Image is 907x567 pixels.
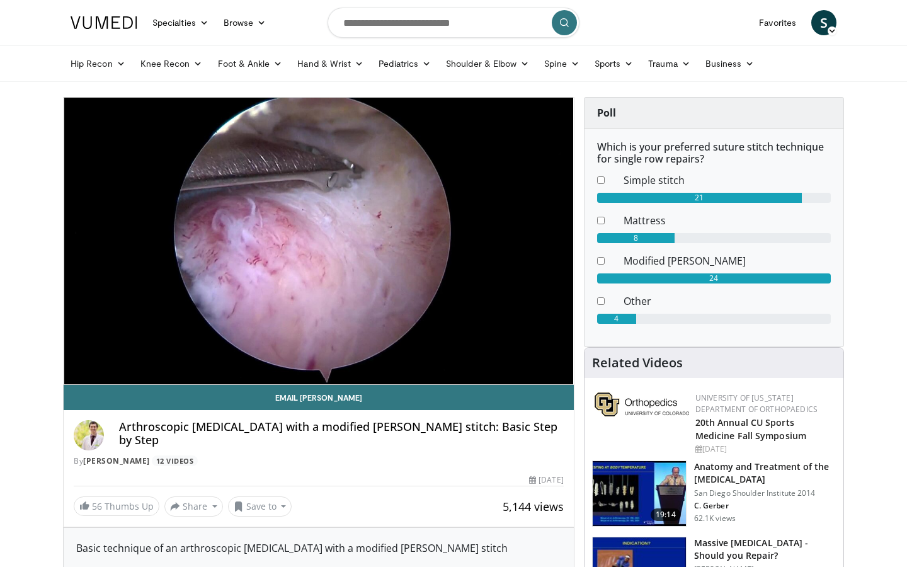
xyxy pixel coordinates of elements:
[597,193,802,203] div: 21
[64,385,574,410] a: Email [PERSON_NAME]
[503,499,564,514] span: 5,144 views
[63,51,133,76] a: Hip Recon
[92,500,102,512] span: 56
[592,355,683,370] h4: Related Videos
[597,233,675,243] div: 8
[695,392,818,415] a: University of [US_STATE] Department of Orthopaedics
[64,98,574,385] video-js: Video Player
[74,455,564,467] div: By
[694,501,836,511] p: C. Gerber
[597,141,831,165] h6: Which is your preferred suture stitch technique for single row repairs?
[597,273,831,283] div: 24
[811,10,836,35] a: S
[74,496,159,516] a: 56 Thumbs Up
[614,253,840,268] dd: Modified [PERSON_NAME]
[164,496,223,517] button: Share
[614,294,840,309] dd: Other
[695,416,806,442] a: 20th Annual CU Sports Medicine Fall Symposium
[751,10,804,35] a: Favorites
[641,51,698,76] a: Trauma
[593,461,686,527] img: 58008271-3059-4eea-87a5-8726eb53a503.150x105_q85_crop-smart_upscale.jpg
[328,8,579,38] input: Search topics, interventions
[592,461,836,527] a: 19:14 Anatomy and Treatment of the [MEDICAL_DATA] San Diego Shoulder Institute 2014 C. Gerber 62....
[133,51,210,76] a: Knee Recon
[228,496,292,517] button: Save to
[694,461,836,486] h3: Anatomy and Treatment of the [MEDICAL_DATA]
[76,541,561,556] div: Basic technique of an arthroscopic [MEDICAL_DATA] with a modified [PERSON_NAME] stitch
[537,51,586,76] a: Spine
[145,10,216,35] a: Specialties
[438,51,537,76] a: Shoulder & Elbow
[119,420,564,447] h4: Arthroscopic [MEDICAL_DATA] with a modified [PERSON_NAME] stitch: Basic Step by Step
[83,455,150,466] a: [PERSON_NAME]
[694,537,836,562] h3: Massive [MEDICAL_DATA] - Should you Repair?
[694,513,736,524] p: 62.1K views
[216,10,274,35] a: Browse
[595,392,689,416] img: 355603a8-37da-49b6-856f-e00d7e9307d3.png.150x105_q85_autocrop_double_scale_upscale_version-0.2.png
[529,474,563,486] div: [DATE]
[74,420,104,450] img: Avatar
[290,51,371,76] a: Hand & Wrist
[597,106,616,120] strong: Poll
[210,51,290,76] a: Foot & Ankle
[71,16,137,29] img: VuMedi Logo
[614,213,840,228] dd: Mattress
[651,508,681,521] span: 19:14
[614,173,840,188] dd: Simple stitch
[597,314,636,324] div: 4
[371,51,438,76] a: Pediatrics
[695,444,833,455] div: [DATE]
[587,51,641,76] a: Sports
[694,488,836,498] p: San Diego Shoulder Institute 2014
[152,455,198,466] a: 12 Videos
[698,51,762,76] a: Business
